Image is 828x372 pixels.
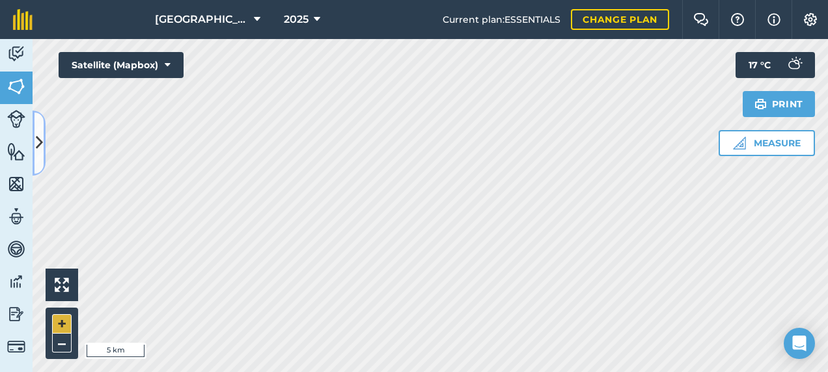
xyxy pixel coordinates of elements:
img: svg+xml;base64,PHN2ZyB4bWxucz0iaHR0cDovL3d3dy53My5vcmcvMjAwMC9zdmciIHdpZHRoPSI1NiIgaGVpZ2h0PSI2MC... [7,142,25,161]
img: svg+xml;base64,PD94bWwgdmVyc2lvbj0iMS4wIiBlbmNvZGluZz0idXRmLTgiPz4KPCEtLSBHZW5lcmF0b3I6IEFkb2JlIE... [7,207,25,226]
button: Satellite (Mapbox) [59,52,184,78]
img: A cog icon [803,13,818,26]
button: Measure [719,130,815,156]
img: svg+xml;base64,PD94bWwgdmVyc2lvbj0iMS4wIiBlbmNvZGluZz0idXRmLTgiPz4KPCEtLSBHZW5lcmF0b3I6IEFkb2JlIE... [7,110,25,128]
img: A question mark icon [730,13,745,26]
a: Change plan [571,9,669,30]
img: svg+xml;base64,PD94bWwgdmVyc2lvbj0iMS4wIiBlbmNvZGluZz0idXRmLTgiPz4KPCEtLSBHZW5lcmF0b3I6IEFkb2JlIE... [7,338,25,356]
img: svg+xml;base64,PHN2ZyB4bWxucz0iaHR0cDovL3d3dy53My5vcmcvMjAwMC9zdmciIHdpZHRoPSIxOSIgaGVpZ2h0PSIyNC... [754,96,767,112]
img: Two speech bubbles overlapping with the left bubble in the forefront [693,13,709,26]
div: Open Intercom Messenger [784,328,815,359]
button: 17 °C [736,52,815,78]
img: svg+xml;base64,PHN2ZyB4bWxucz0iaHR0cDovL3d3dy53My5vcmcvMjAwMC9zdmciIHdpZHRoPSI1NiIgaGVpZ2h0PSI2MC... [7,174,25,194]
img: svg+xml;base64,PD94bWwgdmVyc2lvbj0iMS4wIiBlbmNvZGluZz0idXRmLTgiPz4KPCEtLSBHZW5lcmF0b3I6IEFkb2JlIE... [7,272,25,291]
button: + [52,314,72,334]
button: – [52,334,72,352]
img: svg+xml;base64,PD94bWwgdmVyc2lvbj0iMS4wIiBlbmNvZGluZz0idXRmLTgiPz4KPCEtLSBHZW5lcmF0b3I6IEFkb2JlIE... [781,52,807,78]
img: Four arrows, one pointing top left, one top right, one bottom right and the last bottom left [55,278,69,292]
img: svg+xml;base64,PHN2ZyB4bWxucz0iaHR0cDovL3d3dy53My5vcmcvMjAwMC9zdmciIHdpZHRoPSIxNyIgaGVpZ2h0PSIxNy... [767,12,780,27]
span: [GEOGRAPHIC_DATA] [155,12,249,27]
span: Current plan : ESSENTIALS [443,12,560,27]
span: 2025 [284,12,309,27]
button: Print [743,91,816,117]
img: svg+xml;base64,PHN2ZyB4bWxucz0iaHR0cDovL3d3dy53My5vcmcvMjAwMC9zdmciIHdpZHRoPSI1NiIgaGVpZ2h0PSI2MC... [7,77,25,96]
img: Ruler icon [733,137,746,150]
img: svg+xml;base64,PD94bWwgdmVyc2lvbj0iMS4wIiBlbmNvZGluZz0idXRmLTgiPz4KPCEtLSBHZW5lcmF0b3I6IEFkb2JlIE... [7,239,25,259]
img: svg+xml;base64,PD94bWwgdmVyc2lvbj0iMS4wIiBlbmNvZGluZz0idXRmLTgiPz4KPCEtLSBHZW5lcmF0b3I6IEFkb2JlIE... [7,304,25,324]
img: fieldmargin Logo [13,9,33,30]
span: 17 ° C [749,52,771,78]
img: svg+xml;base64,PD94bWwgdmVyc2lvbj0iMS4wIiBlbmNvZGluZz0idXRmLTgiPz4KPCEtLSBHZW5lcmF0b3I6IEFkb2JlIE... [7,44,25,64]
